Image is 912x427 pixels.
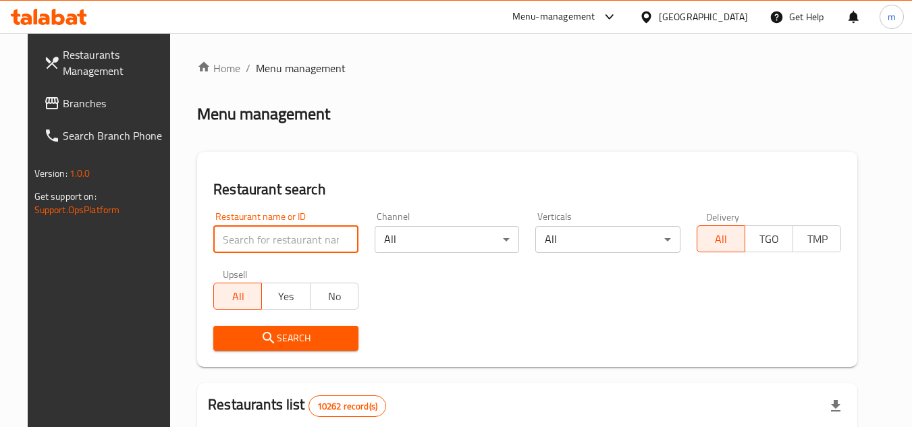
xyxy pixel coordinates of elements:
div: All [375,226,520,253]
span: Menu management [256,60,346,76]
span: m [888,9,896,24]
h2: Menu management [197,103,330,125]
nav: breadcrumb [197,60,857,76]
span: Search Branch Phone [63,127,169,144]
button: No [310,283,358,310]
div: [GEOGRAPHIC_DATA] [659,9,748,24]
span: Yes [267,287,304,306]
button: All [697,225,745,252]
button: TMP [793,225,841,252]
span: No [316,287,353,306]
label: Delivery [706,212,740,221]
span: Branches [63,95,169,111]
a: Branches [33,87,180,119]
label: Upsell [223,269,248,279]
button: All [213,283,262,310]
span: Version: [34,165,68,182]
li: / [246,60,250,76]
a: Search Branch Phone [33,119,180,152]
span: 1.0.0 [70,165,90,182]
span: Get support on: [34,188,97,205]
h2: Restaurants list [208,395,386,417]
span: All [703,229,740,249]
span: 10262 record(s) [309,400,385,413]
span: TGO [751,229,788,249]
div: All [535,226,680,253]
span: Restaurants Management [63,47,169,79]
button: Search [213,326,358,351]
span: All [219,287,257,306]
a: Support.OpsPlatform [34,201,120,219]
span: Search [224,330,348,347]
button: TGO [745,225,793,252]
div: Total records count [309,395,386,417]
input: Search for restaurant name or ID.. [213,226,358,253]
a: Home [197,60,240,76]
h2: Restaurant search [213,179,841,200]
div: Menu-management [512,9,595,25]
span: TMP [799,229,836,249]
button: Yes [261,283,310,310]
div: Export file [820,390,852,422]
a: Restaurants Management [33,38,180,87]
